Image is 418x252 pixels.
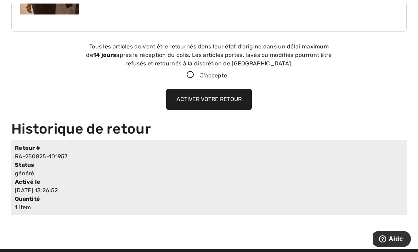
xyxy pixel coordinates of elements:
strong: 14 jours [93,52,116,58]
div: Tous les articles doivent être retournés dans leur état d'origine dans un délai maximum de après ... [85,42,333,68]
div: RA-250825-101957 [15,152,306,161]
iframe: Ouvre un widget dans lequel vous pouvez trouver plus d’informations [373,231,411,248]
button: Activer votre retour [166,89,252,110]
div: [DATE] 13:26:52 [15,186,306,195]
div: Retour # [15,144,112,152]
div: généré [15,169,306,178]
label: J'accepte. [181,71,237,80]
h1: Historique de retour [11,121,407,137]
div: Quantité [15,195,112,203]
div: Status [15,161,112,169]
div: Activé le [15,178,112,186]
div: 1 item [15,203,306,212]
